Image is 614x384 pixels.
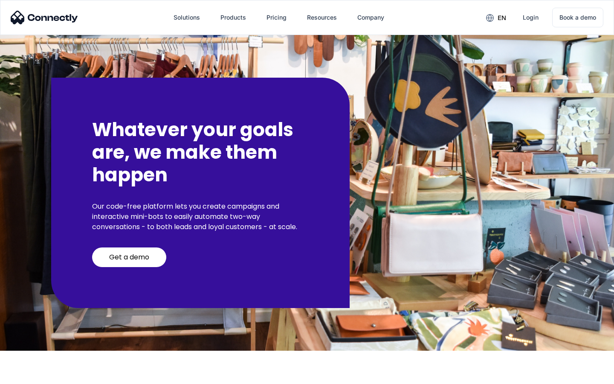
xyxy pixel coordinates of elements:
[260,7,293,28] a: Pricing
[109,253,149,262] div: Get a demo
[516,7,545,28] a: Login
[92,247,166,267] a: Get a demo
[498,12,506,24] div: en
[9,369,51,381] aside: Language selected: English
[92,201,309,232] p: Our code-free platform lets you create campaigns and interactive mini-bots to easily automate two...
[17,369,51,381] ul: Language list
[307,12,337,23] div: Resources
[11,11,78,24] img: Connectly Logo
[523,12,539,23] div: Login
[552,8,603,27] a: Book a demo
[220,12,246,23] div: Products
[266,12,287,23] div: Pricing
[357,12,384,23] div: Company
[92,119,309,186] h2: Whatever your goals are, we make them happen
[174,12,200,23] div: Solutions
